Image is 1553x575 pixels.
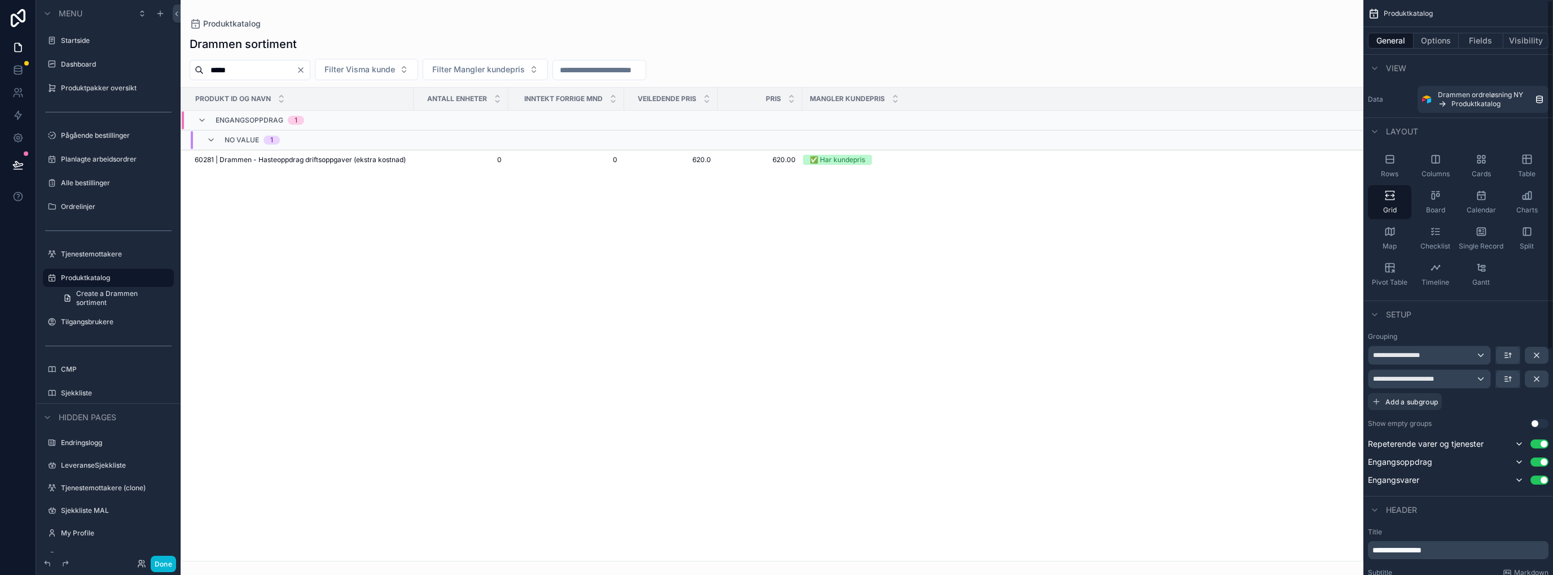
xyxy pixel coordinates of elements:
[61,483,172,493] label: Tjenestemottakere (clone)
[61,506,172,515] label: Sjekkliste MAL
[1520,242,1534,251] span: Split
[1414,258,1457,291] button: Timeline
[1505,185,1548,219] button: Charts
[1368,456,1432,468] span: Engangsoppdrag
[1381,169,1398,178] span: Rows
[1503,33,1548,49] button: Visibility
[1422,169,1450,178] span: Columns
[1505,221,1548,255] button: Split
[1368,33,1414,49] button: General
[1422,95,1431,104] img: Airtable Logo
[1426,206,1445,215] span: Board
[1459,242,1503,251] span: Single Record
[1472,169,1491,178] span: Cards
[1368,438,1484,450] span: Repeterende varer og tjenester
[216,116,283,125] span: Engangsoppdrag
[1368,474,1419,486] span: Engangsvarer
[195,94,271,103] span: Produkt ID og navn
[76,289,167,307] span: Create a Drammen sortiment
[61,250,172,259] label: Tjenestemottakere
[61,60,172,69] label: Dashboard
[61,273,167,282] label: Produktkatalog
[1368,221,1411,255] button: Map
[1386,63,1406,74] span: View
[61,155,172,164] label: Planlagte arbeidsordrer
[1368,332,1397,341] label: Grouping
[1368,393,1442,410] button: Add a subgroup
[766,94,781,103] span: Pris
[1386,504,1417,516] span: Header
[61,438,172,447] label: Endringslogg
[1472,278,1490,287] span: Gantt
[225,136,259,145] span: No value
[1414,33,1459,49] button: Options
[1459,221,1503,255] button: Single Record
[1414,185,1457,219] button: Board
[1372,278,1407,287] span: Pivot Table
[1459,185,1503,219] button: Calendar
[1467,206,1496,215] span: Calendar
[1505,149,1548,183] button: Table
[1451,99,1501,108] span: Produktkatalog
[1368,258,1411,291] button: Pivot Table
[61,551,172,560] label: Batch avbest reg
[1368,419,1432,428] label: Show empty groups
[61,84,172,93] label: Produktpakker oversikt
[1384,9,1433,18] span: Produktkatalog
[59,412,116,423] span: Hidden pages
[810,94,885,103] span: Mangler kundepris
[61,529,172,538] label: My Profile
[61,36,172,45] label: Startside
[1438,90,1523,99] span: Drammen ordreløsning NY
[1368,149,1411,183] button: Rows
[638,94,696,103] span: Veiledende pris
[1368,528,1548,537] label: Title
[61,178,172,188] label: Alle bestillinger
[1414,149,1457,183] button: Columns
[1516,206,1538,215] span: Charts
[524,94,603,103] span: Inntekt forrige mnd
[61,461,172,470] label: LeveranseSjekkliste
[1368,185,1411,219] button: Grid
[270,136,273,145] div: 1
[1518,169,1536,178] span: Table
[1422,278,1449,287] span: Timeline
[61,202,172,211] label: Ordrelinjer
[59,8,82,19] span: Menu
[1386,126,1418,137] span: Layout
[295,116,297,125] div: 1
[61,389,172,398] label: Sjekkliste
[1414,221,1457,255] button: Checklist
[61,317,172,326] label: Tilgangsbrukere
[61,131,172,140] label: Pågående bestillinger
[1459,258,1503,291] button: Gantt
[61,365,172,374] label: CMP
[1420,242,1450,251] span: Checklist
[1459,33,1504,49] button: Fields
[1459,149,1503,183] button: Cards
[1385,398,1438,406] span: Add a subgroup
[56,289,174,307] a: Create a Drammen sortiment
[1368,95,1413,104] label: Data
[1418,86,1548,113] a: Drammen ordreløsning NYProduktkatalog
[1386,309,1411,320] span: Setup
[427,94,487,103] span: Antall enheter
